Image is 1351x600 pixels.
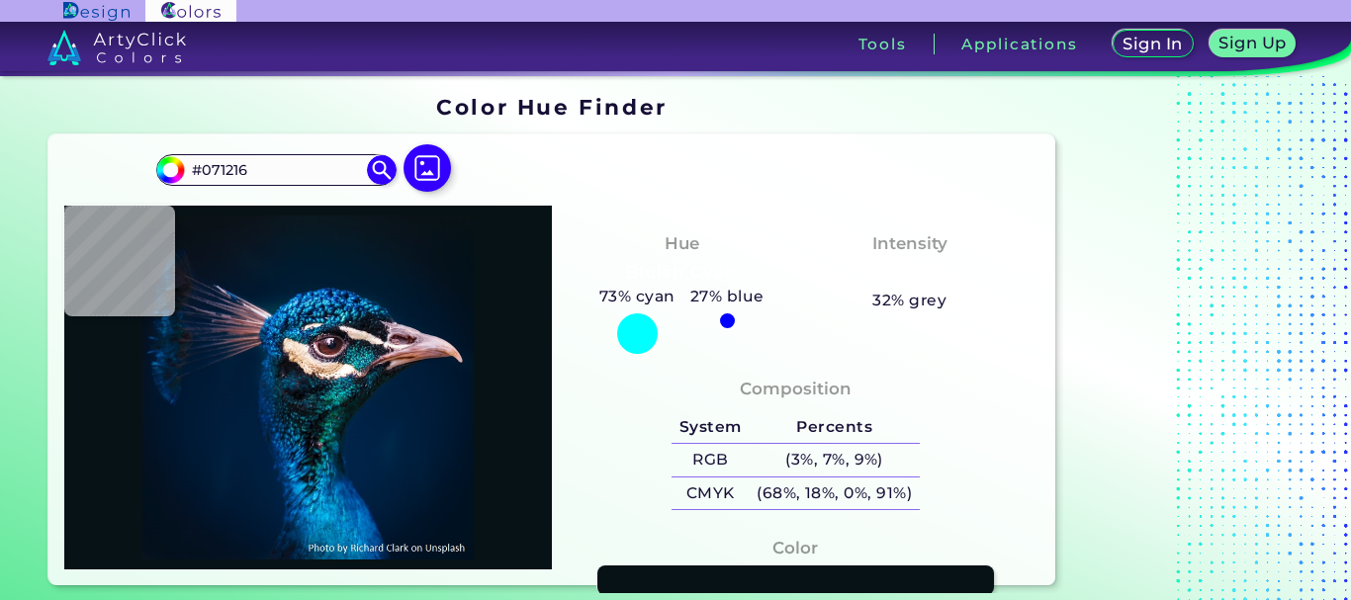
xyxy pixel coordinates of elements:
h5: 32% grey [872,288,946,313]
input: type color.. [185,156,369,183]
h3: Applications [961,37,1077,51]
h5: 27% blue [682,284,771,309]
img: img_pavlin.jpg [74,215,542,559]
h4: Intensity [872,229,947,258]
h5: Percents [749,410,919,443]
h4: Color [772,534,818,562]
iframe: Advertisement [1063,88,1310,593]
h5: Sign In [1123,36,1184,52]
a: Sign In [1112,30,1195,58]
h4: Composition [740,375,852,403]
h3: Medium [863,261,956,285]
img: logo_artyclick_colors_white.svg [47,30,187,65]
h3: Tools [858,37,907,51]
h3: Bluish Cyan [617,261,746,285]
h5: RGB [672,444,749,476]
h5: System [672,410,749,443]
img: icon search [367,155,397,185]
h4: Hue [665,229,699,258]
h5: (3%, 7%, 9%) [749,444,919,476]
a: Sign Up [1208,30,1297,58]
h1: Color Hue Finder [436,92,667,122]
h5: CMYK [672,477,749,510]
h5: 73% cyan [591,284,682,309]
h5: Sign Up [1217,35,1287,51]
img: icon picture [404,144,451,192]
img: ArtyClick Design logo [63,2,130,21]
h5: (68%, 18%, 0%, 91%) [749,477,919,510]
